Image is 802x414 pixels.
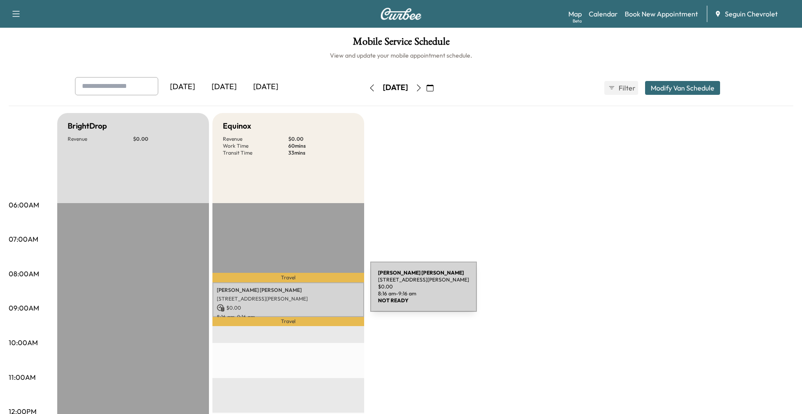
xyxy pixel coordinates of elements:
p: Revenue [68,136,133,142]
span: Filter [619,83,634,93]
button: Filter [604,81,638,95]
p: $ 0.00 [217,304,360,312]
p: 09:00AM [9,303,39,313]
p: [PERSON_NAME] [PERSON_NAME] [217,287,360,294]
h1: Mobile Service Schedule [9,36,793,51]
p: 07:00AM [9,234,38,244]
p: 08:00AM [9,268,39,279]
p: 06:00AM [9,200,39,210]
p: [STREET_ADDRESS][PERSON_NAME] [217,295,360,302]
h5: Equinox [223,120,251,132]
h6: View and update your mobile appointment schedule. [9,51,793,60]
p: Transit Time [223,149,288,156]
a: Calendar [589,9,618,19]
p: Revenue [223,136,288,142]
h5: BrightDrop [68,120,107,132]
div: [DATE] [203,77,245,97]
div: [DATE] [383,82,408,93]
p: 11:00AM [9,372,36,382]
img: Curbee Logo [380,8,422,20]
p: Travel [212,317,364,326]
p: Work Time [223,142,288,149]
a: MapBeta [568,9,582,19]
button: Modify Van Schedule [645,81,720,95]
div: [DATE] [162,77,203,97]
p: 8:16 am - 9:16 am [217,314,360,320]
p: $ 0.00 [133,136,199,142]
p: $ 0.00 [288,136,354,142]
p: 10:00AM [9,337,38,348]
a: Book New Appointment [625,9,698,19]
span: Seguin Chevrolet [725,9,778,19]
div: [DATE] [245,77,287,97]
p: 60 mins [288,142,354,149]
p: Travel [212,273,364,282]
p: 33 mins [288,149,354,156]
div: Beta [573,18,582,24]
